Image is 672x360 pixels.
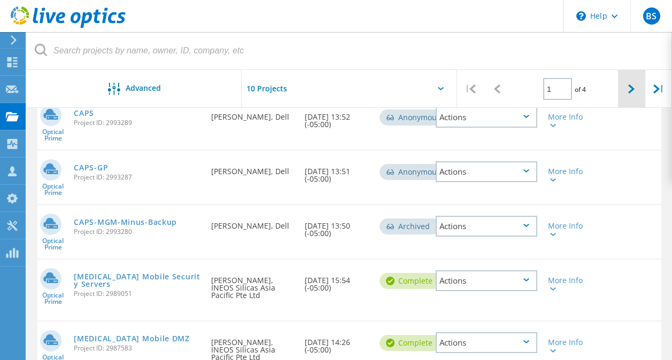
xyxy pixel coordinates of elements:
span: Project ID: 2989051 [74,291,200,297]
div: [PERSON_NAME], Dell [206,205,299,240]
div: | [457,70,484,108]
span: Optical Prime [37,183,68,196]
div: Archived [380,218,441,234]
div: Actions [436,107,537,128]
div: More Info [548,168,587,183]
a: CAPS [74,109,94,117]
div: More Info [548,339,587,354]
div: Actions [436,161,537,182]
a: CAPS-GP [74,164,108,171]
div: More Info [548,113,587,128]
div: Actions [436,216,537,237]
div: [PERSON_NAME], Dell [206,151,299,186]
div: More Info [548,277,587,292]
div: Anonymous [380,164,451,180]
div: [DATE] 13:52 (-05:00) [299,96,374,139]
span: Project ID: 2987583 [74,345,200,351]
div: [DATE] 13:50 (-05:00) [299,205,374,248]
svg: \n [576,11,586,21]
span: Project ID: 2993287 [74,174,200,181]
div: Anonymous [380,109,451,126]
span: BS [646,12,656,20]
a: CAPS-MGM-Minus-Backup [74,218,177,226]
div: Complete [380,335,443,351]
div: [DATE] 13:51 (-05:00) [299,151,374,193]
span: Project ID: 2993289 [74,120,200,126]
span: Optical Prime [37,292,68,305]
a: [MEDICAL_DATA] Mobile DMZ [74,335,190,342]
a: Live Optics Dashboard [11,22,126,30]
div: [PERSON_NAME], INEOS Silicas Asia Pacific Pte Ltd [206,260,299,310]
div: Actions [436,332,537,353]
div: Complete [380,273,443,289]
div: | [645,70,672,108]
a: [MEDICAL_DATA] Mobile Security Servers [74,273,200,288]
span: of 4 [575,85,586,94]
span: Optical Prime [37,238,68,251]
div: [PERSON_NAME], Dell [206,96,299,131]
span: Optical Prime [37,129,68,142]
span: Advanced [126,84,161,92]
div: More Info [548,222,587,237]
div: Actions [436,270,537,291]
span: Project ID: 2993280 [74,229,200,235]
div: [DATE] 15:54 (-05:00) [299,260,374,302]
